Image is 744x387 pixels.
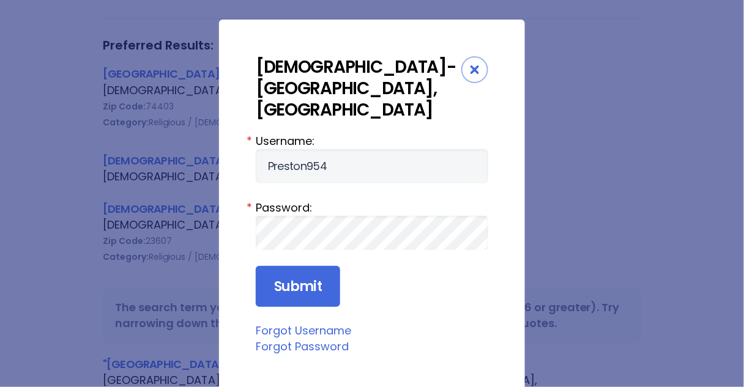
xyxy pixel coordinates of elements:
[256,339,349,354] a: Forgot Password
[461,56,488,83] div: Close
[256,266,340,308] input: Submit
[256,323,351,338] a: Forgot Username
[256,56,461,120] div: [DEMOGRAPHIC_DATA]-[GEOGRAPHIC_DATA], [GEOGRAPHIC_DATA]
[256,199,488,216] label: Password:
[256,133,488,149] label: Username:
